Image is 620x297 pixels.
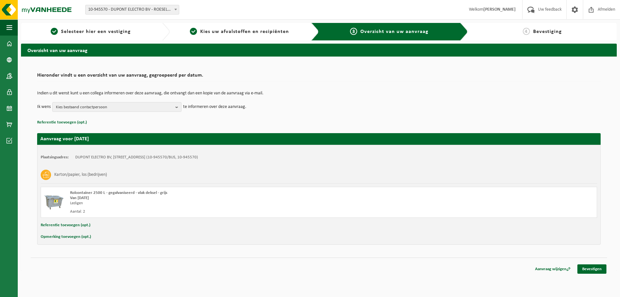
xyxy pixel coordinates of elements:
strong: Plaatsingsadres: [41,155,69,159]
strong: Van [DATE] [70,196,89,200]
div: Aantal: 2 [70,209,345,214]
a: 2Kies uw afvalstoffen en recipiënten [173,28,306,36]
span: 4 [523,28,530,35]
span: Overzicht van uw aanvraag [360,29,429,34]
strong: [PERSON_NAME] [483,7,516,12]
h3: Karton/papier, los (bedrijven) [54,170,107,180]
strong: Aanvraag voor [DATE] [40,136,89,142]
h2: Overzicht van uw aanvraag [21,44,617,56]
span: 10-945570 - DUPONT ELECTRO BV - ROESELARE [86,5,179,14]
span: Rolcontainer 2500 L - gegalvaniseerd - vlak deksel - grijs [70,191,167,195]
a: Aanvraag wijzigen [530,264,575,274]
button: Opmerking toevoegen (opt.) [41,233,91,241]
p: Ik wens [37,102,51,112]
button: Kies bestaand contactpersoon [52,102,181,112]
span: 10-945570 - DUPONT ELECTRO BV - ROESELARE [85,5,179,15]
span: 2 [190,28,197,35]
span: 3 [350,28,357,35]
span: 1 [51,28,58,35]
a: 1Selecteer hier een vestiging [24,28,157,36]
span: Kies bestaand contactpersoon [56,102,173,112]
h2: Hieronder vindt u een overzicht van uw aanvraag, gegroepeerd per datum. [37,73,601,81]
p: te informeren over deze aanvraag. [183,102,246,112]
p: Indien u dit wenst kunt u een collega informeren over deze aanvraag, die ontvangt dan een kopie v... [37,91,601,96]
span: Bevestiging [533,29,562,34]
td: DUPONT ELECTRO BV, [STREET_ADDRESS] (10-945570/BUS, 10-945570) [75,155,198,160]
button: Referentie toevoegen (opt.) [37,118,87,127]
a: Bevestigen [577,264,606,274]
button: Referentie toevoegen (opt.) [41,221,90,229]
div: Ledigen [70,201,345,206]
img: WB-2500-GAL-GY-01.png [44,190,64,210]
span: Kies uw afvalstoffen en recipiënten [200,29,289,34]
span: Selecteer hier een vestiging [61,29,131,34]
